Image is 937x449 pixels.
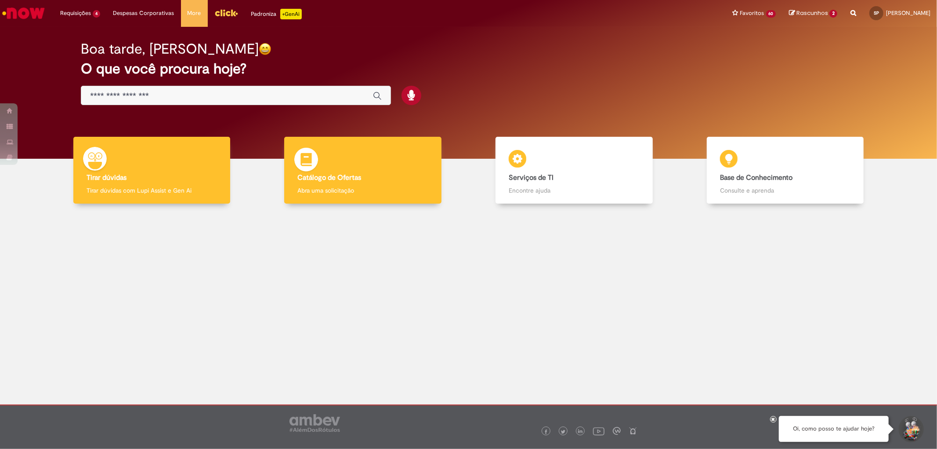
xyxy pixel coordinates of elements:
[613,427,621,435] img: logo_footer_workplace.png
[720,186,850,195] p: Consulte e aprenda
[280,9,302,19] p: +GenAi
[680,137,891,204] a: Base de Conhecimento Consulte e aprenda
[561,430,565,434] img: logo_footer_twitter.png
[93,10,100,18] span: 4
[720,173,792,182] b: Base de Conhecimento
[87,173,127,182] b: Tirar dúvidas
[259,43,271,55] img: happy-face.png
[509,186,639,195] p: Encontre ajuda
[46,137,257,204] a: Tirar dúvidas Tirar dúvidas com Lupi Assist e Gen Ai
[251,9,302,19] div: Padroniza
[886,9,930,17] span: [PERSON_NAME]
[829,10,837,18] span: 2
[578,429,582,434] img: logo_footer_linkedin.png
[796,9,828,17] span: Rascunhos
[81,41,259,57] h2: Boa tarde, [PERSON_NAME]
[789,9,837,18] a: Rascunhos
[629,427,637,435] img: logo_footer_naosei.png
[297,173,361,182] b: Catálogo de Ofertas
[81,61,856,77] h2: O que você procura hoje?
[188,9,201,18] span: More
[113,9,174,18] span: Despesas Corporativas
[779,416,889,442] div: Oi, como posso te ajudar hoje?
[766,10,776,18] span: 60
[469,137,680,204] a: Serviços de TI Encontre ajuda
[289,414,340,432] img: logo_footer_ambev_rotulo_gray.png
[874,10,879,16] span: SP
[593,425,604,437] img: logo_footer_youtube.png
[897,416,924,442] button: Iniciar Conversa de Suporte
[740,9,764,18] span: Favoritos
[60,9,91,18] span: Requisições
[1,4,46,22] img: ServiceNow
[257,137,469,204] a: Catálogo de Ofertas Abra uma solicitação
[87,186,217,195] p: Tirar dúvidas com Lupi Assist e Gen Ai
[544,430,548,434] img: logo_footer_facebook.png
[214,6,238,19] img: click_logo_yellow_360x200.png
[509,173,554,182] b: Serviços de TI
[297,186,428,195] p: Abra uma solicitação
